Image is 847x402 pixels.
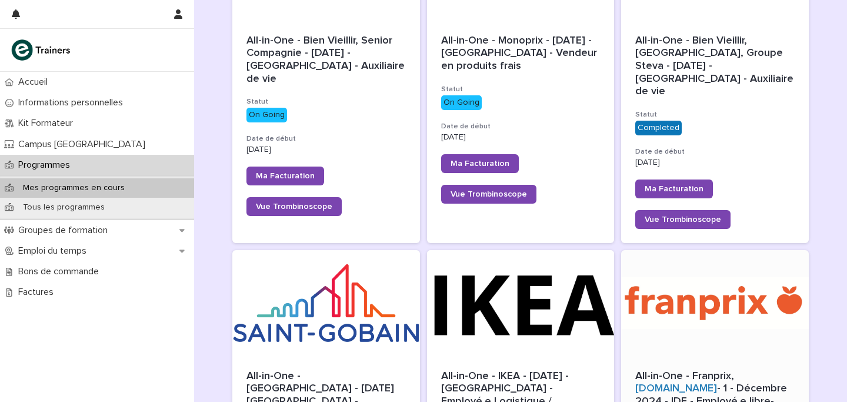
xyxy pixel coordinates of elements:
span: Ma Facturation [645,185,703,193]
p: Groupes de formation [14,225,117,236]
h3: Statut [246,97,406,107]
div: On Going [441,95,482,110]
a: Ma Facturation [441,154,519,173]
p: Informations personnelles [14,97,132,108]
p: Mes programmes en cours [14,183,134,193]
h3: Date de début [441,122,601,131]
p: Emploi du temps [14,245,96,257]
span: All-in-One - Bien Vieillir, Senior Compagnie - [DATE] - [GEOGRAPHIC_DATA] - Auxiliaire de vie [246,35,408,84]
span: Vue Trombinoscope [645,215,721,224]
p: Factures [14,287,63,298]
div: Completed [635,121,682,135]
p: Kit Formateur [14,118,82,129]
a: [DOMAIN_NAME] [635,383,717,394]
a: Ma Facturation [635,180,713,198]
a: Vue Trombinoscope [635,210,731,229]
p: Accueil [14,77,57,88]
div: On Going [246,108,287,122]
span: All-in-One - Monoprix - [DATE] - [GEOGRAPHIC_DATA] - Vendeur en produits frais [441,35,600,71]
a: Ma Facturation [246,167,324,185]
h3: Date de début [635,147,795,157]
p: [DATE] [246,145,406,155]
h3: Statut [635,110,795,119]
a: Vue Trombinoscope [246,197,342,216]
span: All-in-One - Bien Vieillir, [GEOGRAPHIC_DATA], Groupe Steva - [DATE] - [GEOGRAPHIC_DATA] - Auxili... [635,35,796,97]
p: [DATE] [441,132,601,142]
span: Ma Facturation [256,172,315,180]
p: [DATE] [635,158,795,168]
span: Vue Trombinoscope [451,190,527,198]
p: Bons de commande [14,266,108,277]
span: Ma Facturation [451,160,509,168]
a: Vue Trombinoscope [441,185,536,204]
span: Vue Trombinoscope [256,202,332,211]
h3: Statut [441,85,601,94]
img: K0CqGN7SDeD6s4JG8KQk [9,38,74,62]
p: Tous les programmes [14,202,114,212]
p: Programmes [14,160,79,171]
p: Campus [GEOGRAPHIC_DATA] [14,139,155,150]
h3: Date de début [246,134,406,144]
